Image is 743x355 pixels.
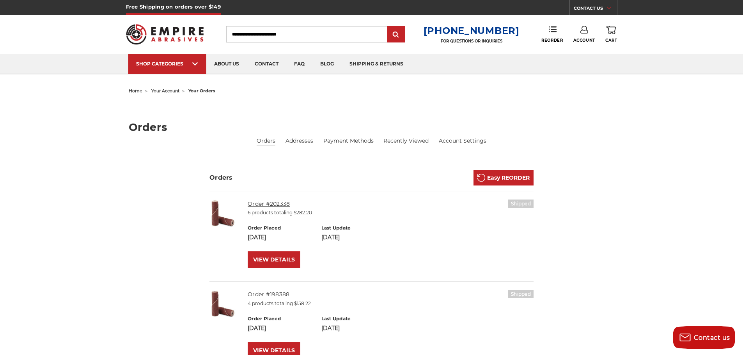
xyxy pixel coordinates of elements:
h6: Shipped [508,200,534,208]
input: Submit [388,27,404,42]
img: Cartridge Roll 1/2" x 1-1/2" x 1/8" Straight [209,290,237,317]
a: Easy REORDER [473,170,534,185]
span: Contact us [694,334,730,341]
span: [DATE] [248,234,266,241]
a: Account Settings [439,137,486,145]
h6: Last Update [321,224,387,231]
div: SHOP CATEGORIES [136,61,199,67]
a: Reorder [541,26,563,42]
button: Contact us [673,326,735,349]
span: Cart [605,38,617,43]
a: Order #202338 [248,200,290,207]
a: home [129,88,142,94]
img: Cartridge Roll 1/2" x 1-1/2" x 1/8" Straight [209,200,237,227]
a: contact [247,54,286,74]
li: Orders [257,137,275,145]
h3: Orders [209,173,233,182]
span: your orders [188,88,215,94]
a: Cart [605,26,617,43]
a: faq [286,54,312,74]
h6: Last Update [321,315,387,322]
img: Empire Abrasives [126,19,204,49]
a: Recently Viewed [383,137,429,145]
a: VIEW DETAILS [248,251,300,268]
p: FOR QUESTIONS OR INQUIRIES [424,39,520,44]
p: 4 products totaling $158.22 [248,300,534,307]
p: 6 products totaling $282.20 [248,209,534,216]
h6: Order Placed [248,315,313,322]
h6: Order Placed [248,224,313,231]
a: Order #198388 [248,291,289,298]
a: shipping & returns [342,54,411,74]
a: [PHONE_NUMBER] [424,25,520,36]
a: about us [206,54,247,74]
h1: Orders [129,122,615,132]
a: blog [312,54,342,74]
span: [DATE] [321,325,340,332]
span: [DATE] [321,234,340,241]
span: [DATE] [248,325,266,332]
a: Payment Methods [323,137,374,145]
span: Account [573,38,595,43]
h6: Shipped [508,290,534,298]
a: Addresses [285,137,313,145]
span: Reorder [541,38,563,43]
a: CONTACT US [574,4,617,15]
a: your account [151,88,179,94]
